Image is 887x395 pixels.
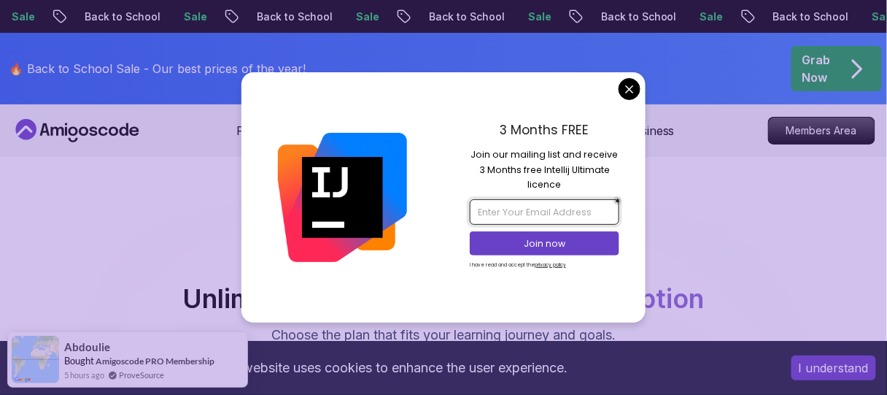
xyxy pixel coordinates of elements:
[171,9,218,24] p: Sale
[236,122,287,139] p: Products
[769,118,875,144] p: Members Area
[417,9,516,24] p: Back to School
[791,356,876,380] button: Accept cookies
[12,336,59,383] img: provesource social proof notification image
[64,369,104,381] span: 5 hours ago
[589,9,688,24] p: Back to School
[9,60,306,77] p: 🔥 Back to School Sale - Our best prices of the year!
[768,117,875,145] a: Members Area
[72,9,171,24] p: Back to School
[64,355,94,367] span: Bought
[516,9,562,24] p: Sale
[344,9,390,24] p: Sale
[802,51,831,86] p: Grab Now
[236,122,304,151] button: Products
[119,369,164,381] a: ProveSource
[244,9,344,24] p: Back to School
[761,9,860,24] p: Back to School
[688,9,735,24] p: Sale
[96,356,214,367] a: Amigoscode PRO Membership
[11,352,770,384] div: This website uses cookies to enhance the user experience.
[64,341,110,353] span: Abdoulie
[183,284,705,313] h2: Unlimited Learning with
[271,325,616,345] p: Choose the plan that fits your learning journey and goals.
